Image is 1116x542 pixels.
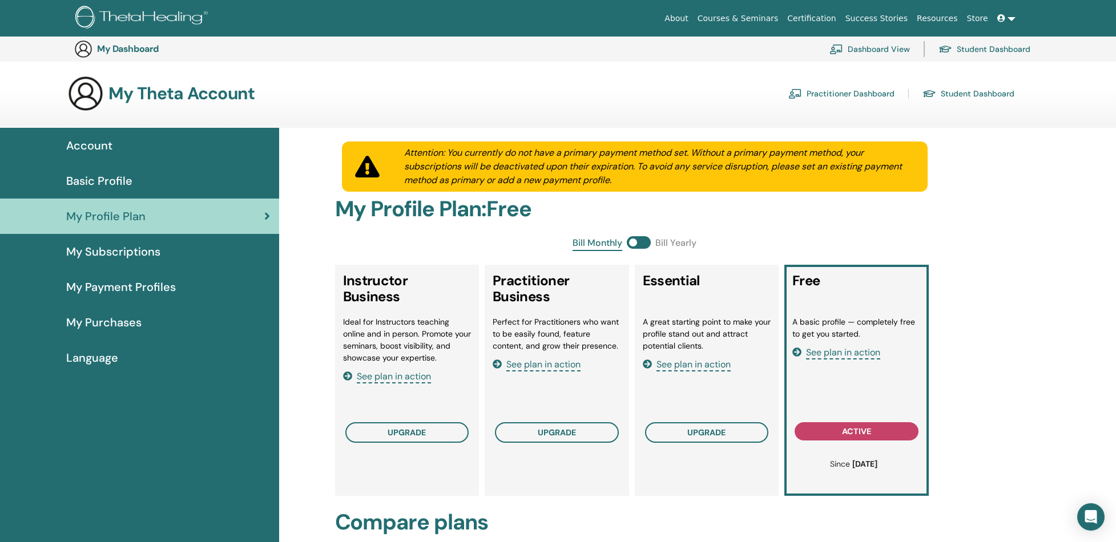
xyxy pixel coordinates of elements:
[788,84,895,103] a: Practitioner Dashboard
[66,137,112,154] span: Account
[357,370,431,383] span: See plan in action
[1077,503,1105,531] div: Open Intercom Messenger
[783,8,840,29] a: Certification
[656,358,731,371] span: See plan in action
[643,316,771,352] li: A great starting point to make your profile stand out and attract potential clients.
[390,146,928,187] div: Attention: You currently do not have a primary payment method set. Without a primary payment meth...
[693,8,783,29] a: Courses & Seminars
[343,370,431,382] a: See plan in action
[788,88,802,99] img: chalkboard-teacher.svg
[66,349,118,366] span: Language
[795,422,918,440] button: active
[66,208,146,225] span: My Profile Plan
[938,37,1030,62] a: Student Dashboard
[74,40,92,58] img: generic-user-icon.jpg
[687,427,726,438] span: upgrade
[938,45,952,54] img: graduation-cap.svg
[506,358,581,371] span: See plan in action
[922,84,1014,103] a: Student Dashboard
[660,8,692,29] a: About
[829,37,910,62] a: Dashboard View
[806,346,880,359] span: See plan in action
[66,243,160,260] span: My Subscriptions
[345,422,469,443] button: upgrade
[645,422,769,443] button: upgrade
[97,43,211,54] h3: My Dashboard
[852,459,877,469] b: [DATE]
[829,44,843,54] img: chalkboard-teacher.svg
[335,509,934,536] h2: Compare plans
[573,236,622,251] span: Bill Monthly
[67,75,104,112] img: generic-user-icon.jpg
[108,83,255,104] h3: My Theta Account
[66,314,142,331] span: My Purchases
[841,8,912,29] a: Success Stories
[343,316,472,364] li: Ideal for Instructors teaching online and in person. Promote your seminars, boost visibility, and...
[912,8,962,29] a: Resources
[655,236,696,251] span: Bill Yearly
[388,427,426,438] span: upgrade
[842,426,871,436] span: active
[66,172,132,189] span: Basic Profile
[643,358,731,370] a: See plan in action
[493,358,581,370] a: See plan in action
[538,427,576,438] span: upgrade
[75,6,212,31] img: logo.png
[798,458,909,470] p: Since
[335,196,934,223] h2: My Profile Plan : Free
[66,278,176,296] span: My Payment Profiles
[922,89,936,99] img: graduation-cap.svg
[792,346,880,358] a: See plan in action
[493,316,621,352] li: Perfect for Practitioners who want to be easily found, feature content, and grow their presence.
[792,316,921,340] li: A basic profile — completely free to get you started.
[962,8,993,29] a: Store
[495,422,619,443] button: upgrade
